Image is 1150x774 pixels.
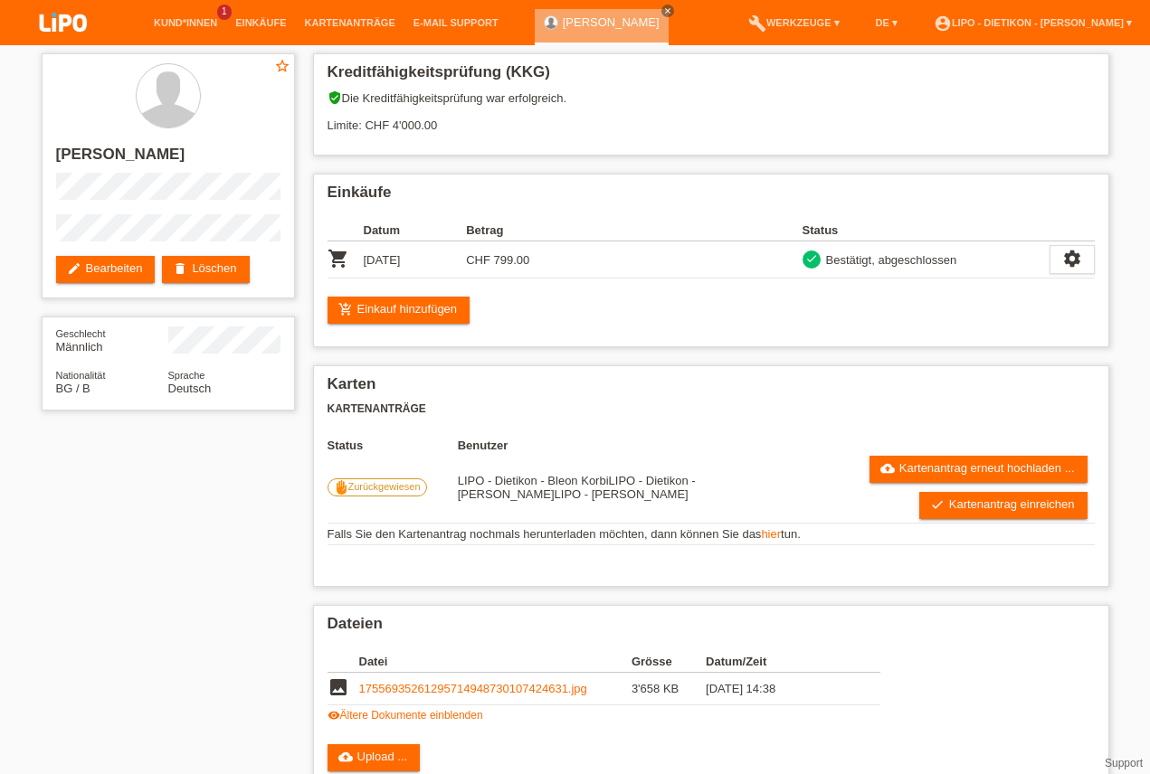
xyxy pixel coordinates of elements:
[867,17,907,28] a: DE ▾
[173,261,187,276] i: delete
[328,439,458,452] th: Status
[56,382,90,395] span: Bulgarien / B / 27.04.2018
[56,256,156,283] a: editBearbeiten
[1105,757,1143,769] a: Support
[328,402,1095,416] h3: Kartenanträge
[466,220,569,241] th: Betrag
[168,382,212,395] span: Deutsch
[821,250,957,269] div: Bestätigt, abgeschlossen
[328,709,483,722] a: visibilityÄltere Dokumente einblenden
[739,17,849,28] a: buildWerkzeuge ▾
[458,474,609,487] span: 15.08.2025
[328,524,1095,545] td: Falls Sie den Kartenantrag nochmals herunterladen möchten, dann können Sie das tun.
[338,750,353,764] i: cloud_upload
[328,297,470,324] a: add_shopping_cartEinkauf hinzufügen
[328,744,421,771] a: cloud_uploadUpload ...
[563,15,660,29] a: [PERSON_NAME]
[274,58,290,74] i: star_border
[162,256,249,283] a: deleteLöschen
[880,461,895,476] i: cloud_upload
[328,615,1095,642] h2: Dateien
[328,676,349,698] i: image
[328,248,349,269] i: POSP00026168
[359,682,587,695] a: 17556935261295714948730107424631.jpg
[934,14,952,33] i: account_circle
[56,328,106,339] span: Geschlecht
[661,5,674,17] a: close
[328,90,1095,146] div: Die Kreditfähigkeitsprüfung war erfolgreich. Limite: CHF 4'000.00
[56,146,280,173] h2: [PERSON_NAME]
[328,90,342,105] i: verified_user
[632,651,706,673] th: Grösse
[930,497,945,512] i: check
[1062,249,1082,269] i: settings
[458,439,765,452] th: Benutzer
[168,370,205,381] span: Sprache
[67,261,81,276] i: edit
[359,651,632,673] th: Datei
[338,302,353,316] i: add_shopping_cart
[56,370,106,381] span: Nationalität
[925,17,1141,28] a: account_circleLIPO - Dietikon - [PERSON_NAME] ▾
[364,241,467,278] td: [DATE]
[145,17,226,28] a: Kund*innen
[348,481,421,492] span: Zurückgewiesen
[334,480,348,495] i: front_hand
[805,252,818,265] i: check
[803,220,1050,241] th: Status
[870,456,1088,483] a: cloud_uploadKartenantrag erneut hochladen ...
[328,709,340,722] i: visibility
[919,492,1088,519] a: checkKartenantrag einreichen
[466,241,569,278] td: CHF 799.00
[296,17,404,28] a: Kartenanträge
[404,17,508,28] a: E-Mail Support
[328,375,1095,402] h2: Karten
[555,487,689,501] span: 30.08.2025
[458,474,696,501] span: 19.08.2025
[328,184,1095,211] h2: Einkäufe
[274,58,290,77] a: star_border
[56,326,168,354] div: Männlich
[748,14,766,33] i: build
[217,5,232,20] span: 1
[761,527,781,541] a: hier
[364,220,467,241] th: Datum
[663,6,672,15] i: close
[706,651,854,673] th: Datum/Zeit
[632,673,706,705] td: 3'658 KB
[328,63,1095,90] h2: Kreditfähigkeitsprüfung (KKG)
[18,37,109,51] a: LIPO pay
[706,673,854,705] td: [DATE] 14:38
[226,17,295,28] a: Einkäufe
